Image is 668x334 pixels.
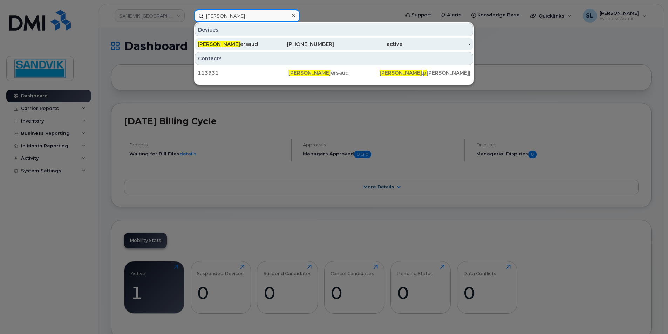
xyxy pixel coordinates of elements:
a: 113931[PERSON_NAME]ersaud[PERSON_NAME].p[PERSON_NAME][EMAIL_ADDRESS][DOMAIN_NAME] [195,67,473,79]
span: p [423,70,427,76]
div: ersaud [288,69,379,76]
div: - [402,41,471,48]
span: [PERSON_NAME] [380,70,422,76]
div: 113931 [198,69,288,76]
div: ersaud [198,41,266,48]
div: [PHONE_NUMBER] [266,41,334,48]
div: Devices [195,23,473,36]
div: active [334,41,402,48]
div: Contacts [195,52,473,65]
span: [PERSON_NAME] [198,41,240,47]
a: [PERSON_NAME]ersaud[PHONE_NUMBER]active- [195,38,473,50]
div: . [PERSON_NAME][EMAIL_ADDRESS][DOMAIN_NAME] [380,69,470,76]
span: [PERSON_NAME] [288,70,331,76]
